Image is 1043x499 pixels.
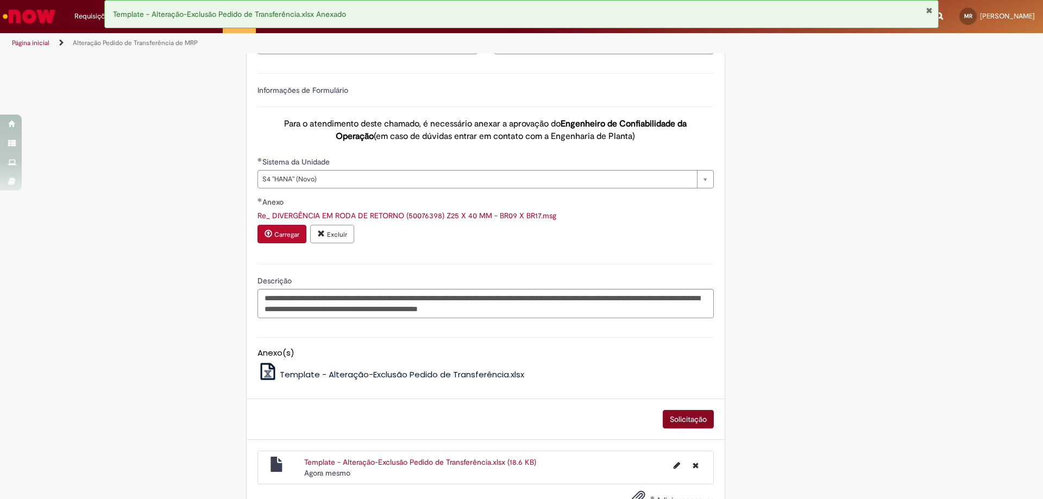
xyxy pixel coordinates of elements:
button: Solicitação [663,410,714,428]
a: Página inicial [12,39,49,47]
a: Download de Re_ DIVERGÊNCIA EM RODA DE RETORNO (50076398) Z25 X 40 MM - BR09 X BR17.msg [257,211,556,220]
small: Excluir [327,230,347,239]
span: Agora mesmo [304,468,350,478]
img: ServiceNow [1,5,57,27]
span: S4 "HANA" (Novo) [262,170,692,188]
textarea: Descrição [257,289,714,318]
button: Editar nome de arquivo Template - Alteração-Exclusão Pedido de Transferência.xlsx [667,457,687,474]
ul: Trilhas de página [8,33,687,53]
span: Template - Alteração-Exclusão Pedido de Transferência.xlsx Anexado [113,9,346,19]
time: 29/09/2025 15:21:57 [304,468,350,478]
button: Fechar Notificação [926,6,933,15]
a: Template - Alteração-Exclusão Pedido de Transferência.xlsx (18.6 KB) [304,457,536,467]
button: Excluir anexo Re_ DIVERGÊNCIA EM RODA DE RETORNO (50076398) Z25 X 40 MM - BR09 X BR17.msg [310,225,354,243]
span: MR [964,12,972,20]
span: Descrição [257,276,294,286]
small: Carregar [274,230,299,239]
button: Excluir Template - Alteração-Exclusão Pedido de Transferência.xlsx [686,457,705,474]
button: Carregar anexo de Anexo Required [257,225,306,243]
span: Anexo [262,197,286,207]
h5: Anexo(s) [257,349,714,358]
span: [PERSON_NAME] [980,11,1035,21]
label: Informações de Formulário [257,85,348,95]
span: Obrigatório Preenchido [257,198,262,202]
span: Template - Alteração-Exclusão Pedido de Transferência.xlsx [280,369,524,380]
span: Para o atendimento deste chamado, é necessário anexar a aprovação do (em caso de dúvidas entrar e... [284,118,687,142]
a: Alteração Pedido de Transferência de MRP [73,39,198,47]
span: Obrigatório Preenchido [257,157,262,162]
a: Template - Alteração-Exclusão Pedido de Transferência.xlsx [257,369,525,380]
span: Sistema da Unidade [262,157,332,167]
span: Requisições [74,11,112,22]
